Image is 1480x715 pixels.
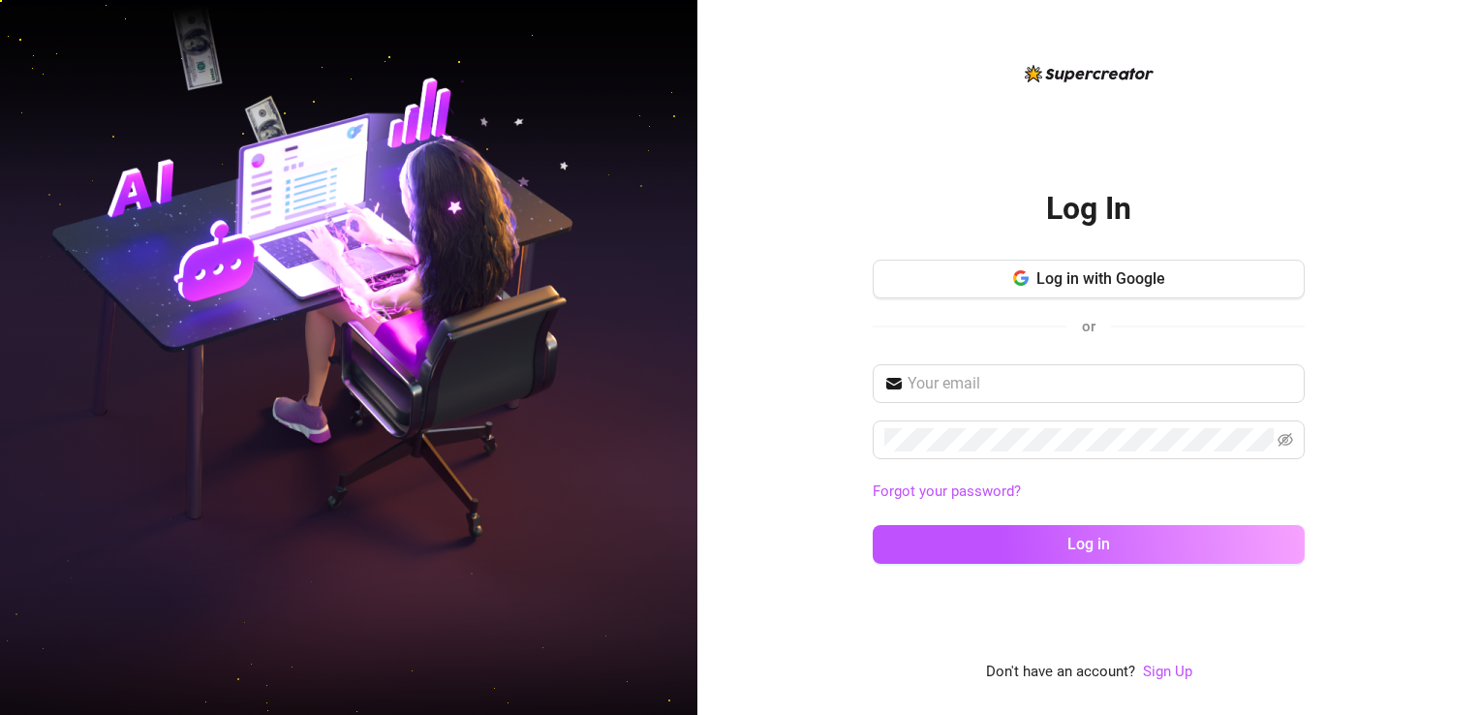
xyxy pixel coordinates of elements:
span: or [1082,318,1095,335]
button: Log in with Google [873,260,1305,298]
input: Your email [908,372,1293,395]
a: Forgot your password? [873,482,1021,500]
a: Sign Up [1143,663,1192,680]
a: Forgot your password? [873,481,1305,504]
h2: Log In [1046,189,1131,229]
button: Log in [873,525,1305,564]
span: Log in with Google [1036,269,1165,288]
span: eye-invisible [1278,432,1293,448]
span: Log in [1067,535,1110,553]
img: logo-BBDzfeDw.svg [1025,65,1154,82]
span: Don't have an account? [986,661,1135,684]
a: Sign Up [1143,661,1192,684]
